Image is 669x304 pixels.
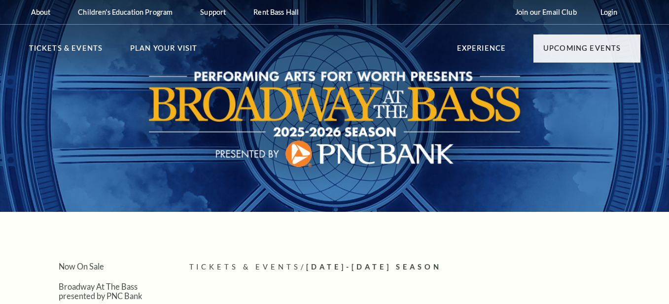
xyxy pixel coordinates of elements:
p: Support [200,8,226,16]
a: Now On Sale [59,262,104,271]
p: / [189,261,640,273]
p: Children's Education Program [78,8,173,16]
p: Plan Your Visit [130,42,198,60]
a: Broadway At The Bass presented by PNC Bank [59,282,142,301]
p: About [31,8,51,16]
p: Upcoming Events [543,42,621,60]
p: Rent Bass Hall [253,8,299,16]
span: [DATE]-[DATE] Season [306,263,442,271]
span: Tickets & Events [189,263,301,271]
p: Experience [457,42,506,60]
p: Tickets & Events [29,42,103,60]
